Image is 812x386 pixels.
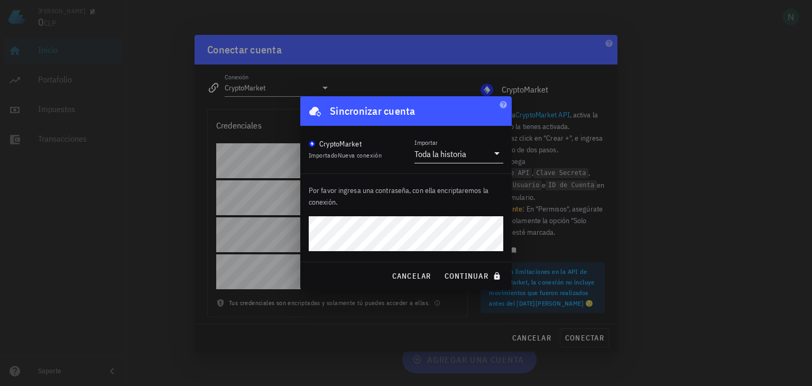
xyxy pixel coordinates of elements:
p: Por favor ingresa una contraseña, con ella encriptaremos la conexión. [309,185,503,208]
button: continuar [440,266,508,286]
img: CryptoMKT [309,141,315,147]
span: cancelar [391,271,431,281]
span: Nueva conexión [338,151,382,159]
span: continuar [444,271,503,281]
span: Importado [309,151,382,159]
div: Toda la historia [414,149,466,159]
div: ImportarToda la historia [414,145,503,163]
button: cancelar [387,266,435,286]
div: Sincronizar cuenta [330,103,416,120]
div: CryptoMarket [319,139,362,149]
label: Importar [414,139,438,146]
